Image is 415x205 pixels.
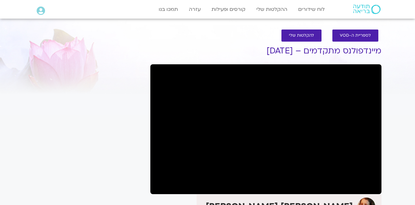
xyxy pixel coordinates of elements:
[186,3,204,15] a: עזרה
[340,33,371,38] span: לספריית ה-VOD
[281,30,322,42] a: להקלטות שלי
[150,46,381,56] h1: מיינדפולנס מתקדמים – [DATE]
[208,3,249,15] a: קורסים ופעילות
[289,33,314,38] span: להקלטות שלי
[156,3,181,15] a: תמכו בנו
[332,30,378,42] a: לספריית ה-VOD
[295,3,328,15] a: לוח שידורים
[253,3,290,15] a: ההקלטות שלי
[353,5,381,14] img: תודעה בריאה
